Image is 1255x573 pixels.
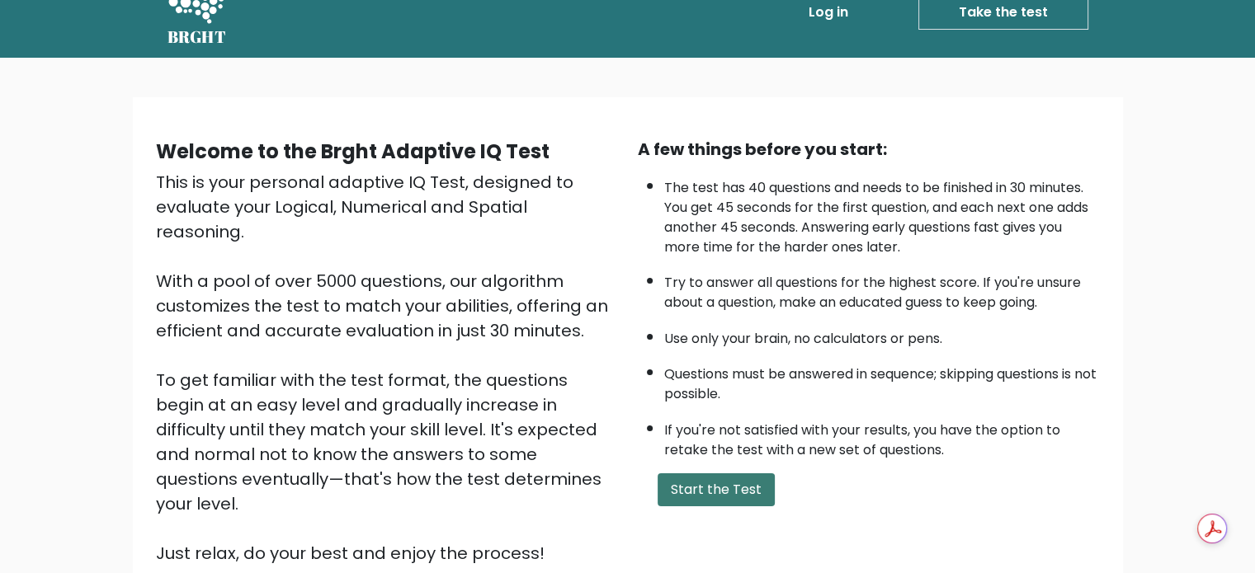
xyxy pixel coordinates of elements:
div: This is your personal adaptive IQ Test, designed to evaluate your Logical, Numerical and Spatial ... [156,170,618,566]
b: Welcome to the Brght Adaptive IQ Test [156,138,550,165]
li: Try to answer all questions for the highest score. If you're unsure about a question, make an edu... [664,265,1100,312]
button: Start the Test [658,473,775,506]
div: A few things before you start: [638,137,1100,162]
li: Use only your brain, no calculators or pens. [664,321,1100,349]
h5: BRGHT [167,27,227,47]
li: If you're not satisfied with your results, you have the option to retake the test with a new set ... [664,412,1100,460]
li: Questions must be answered in sequence; skipping questions is not possible. [664,356,1100,404]
li: The test has 40 questions and needs to be finished in 30 minutes. You get 45 seconds for the firs... [664,170,1100,257]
